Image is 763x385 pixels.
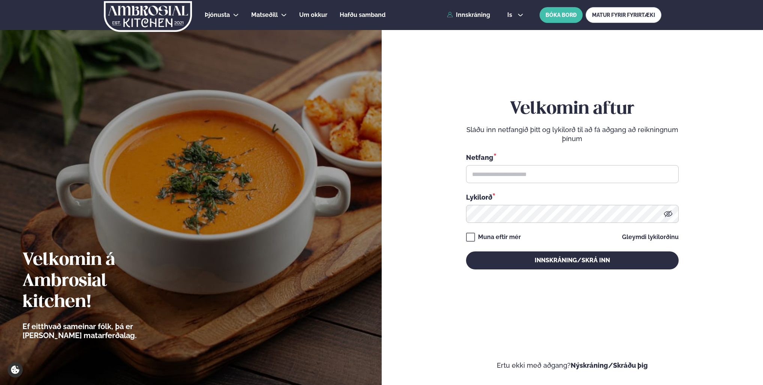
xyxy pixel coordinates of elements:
[466,99,679,120] h2: Velkomin aftur
[466,192,679,202] div: Lykilorð
[205,11,230,18] span: Þjónusta
[251,11,278,20] a: Matseðill
[466,152,679,162] div: Netfang
[586,7,661,23] a: MATUR FYRIR FYRIRTÆKI
[447,12,490,18] a: Innskráning
[299,11,327,20] a: Um okkur
[466,251,679,269] button: Innskráning/Skrá inn
[251,11,278,18] span: Matseðill
[540,7,583,23] button: BÓKA BORÐ
[404,361,741,370] p: Ertu ekki með aðgang?
[507,12,514,18] span: is
[571,361,648,369] a: Nýskráning/Skráðu þig
[466,125,679,143] p: Sláðu inn netfangið þitt og lykilorð til að fá aðgang að reikningnum þínum
[22,250,178,313] h2: Velkomin á Ambrosial kitchen!
[622,234,679,240] a: Gleymdi lykilorðinu
[340,11,385,20] a: Hafðu samband
[103,1,193,32] img: logo
[22,322,178,340] p: Ef eitthvað sameinar fólk, þá er [PERSON_NAME] matarferðalag.
[205,11,230,20] a: Þjónusta
[299,11,327,18] span: Um okkur
[340,11,385,18] span: Hafðu samband
[501,12,529,18] button: is
[7,362,23,377] a: Cookie settings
